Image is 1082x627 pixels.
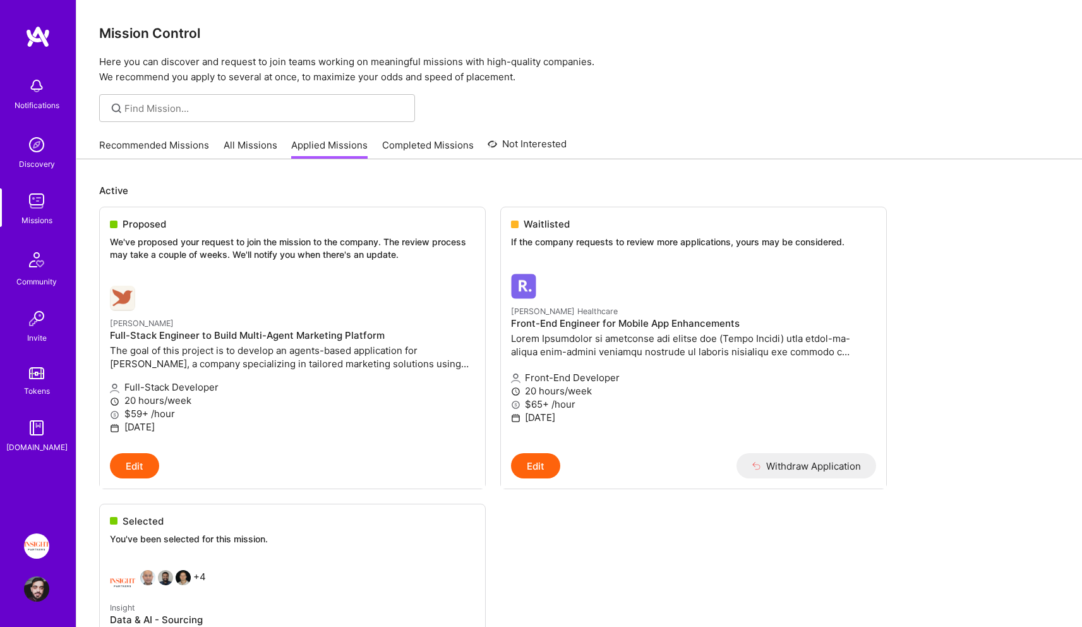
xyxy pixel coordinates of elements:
div: Missions [21,214,52,227]
i: icon SearchGrey [109,101,124,116]
p: Lorem Ipsumdolor si ametconse adi elitse doe (Tempo Incidi) utla etdol-ma-aliqua enim-admini veni... [511,332,876,358]
button: Edit [110,453,159,478]
i: icon Applicant [110,384,119,393]
div: Discovery [19,157,55,171]
img: Robynn AI company logo [110,286,135,311]
i: icon Calendar [511,413,520,423]
p: 20 hours/week [511,384,876,398]
i: icon MoneyGray [511,400,520,410]
p: If the company requests to review more applications, yours may be considered. [511,236,876,248]
i: icon Calendar [110,423,119,433]
h3: Mission Control [99,25,1059,41]
img: guide book [24,415,49,441]
p: Here you can discover and request to join teams working on meaningful missions with high-quality ... [99,54,1059,85]
i: icon Applicant [511,374,520,383]
p: The goal of this project is to develop an agents-based application for [PERSON_NAME], a company s... [110,344,475,370]
p: 20 hours/week [110,394,475,407]
p: [DATE] [511,411,876,424]
a: Robynn AI company logo[PERSON_NAME]Full-Stack Engineer to Build Multi-Agent Marketing PlatformThe... [100,276,485,453]
p: $59+ /hour [110,407,475,420]
input: Find Mission... [124,102,406,115]
img: Community [21,245,52,275]
span: Waitlisted [524,217,570,231]
img: User Avatar [24,576,49,602]
button: Edit [511,453,560,478]
a: Not Interested [488,137,567,159]
div: Invite [27,331,47,344]
a: User Avatar [21,576,52,602]
a: All Missions [224,138,277,159]
div: Tokens [24,384,50,398]
a: Insight Partners: Data & AI - Sourcing [21,533,52,559]
img: Insight Partners: Data & AI - Sourcing [24,533,49,559]
div: Notifications [15,99,59,112]
a: Roger Healthcare company logo[PERSON_NAME] HealthcareFront-End Engineer for Mobile App Enhancemen... [501,264,886,454]
i: icon Clock [511,387,520,396]
p: We've proposed your request to join the mission to the company. The review process may take a cou... [110,236,475,260]
div: [DOMAIN_NAME] [6,441,68,454]
p: $65+ /hour [511,398,876,411]
span: Proposed [123,217,166,231]
img: bell [24,73,49,99]
img: tokens [29,367,44,379]
img: teamwork [24,188,49,214]
small: [PERSON_NAME] [110,319,174,328]
p: Full-Stack Developer [110,380,475,394]
i: icon MoneyGray [110,410,119,420]
a: Completed Missions [382,138,474,159]
a: Recommended Missions [99,138,209,159]
img: logo [25,25,51,48]
img: Roger Healthcare company logo [511,274,536,299]
p: Front-End Developer [511,371,876,384]
h4: Full-Stack Engineer to Build Multi-Agent Marketing Platform [110,330,475,341]
i: icon Clock [110,397,119,406]
h4: Front-End Engineer for Mobile App Enhancements [511,318,876,329]
p: Active [99,184,1059,197]
div: Community [16,275,57,288]
button: Withdraw Application [736,453,876,478]
p: [DATE] [110,420,475,434]
img: Invite [24,306,49,331]
a: Applied Missions [291,138,368,159]
img: discovery [24,132,49,157]
small: [PERSON_NAME] Healthcare [511,307,618,316]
